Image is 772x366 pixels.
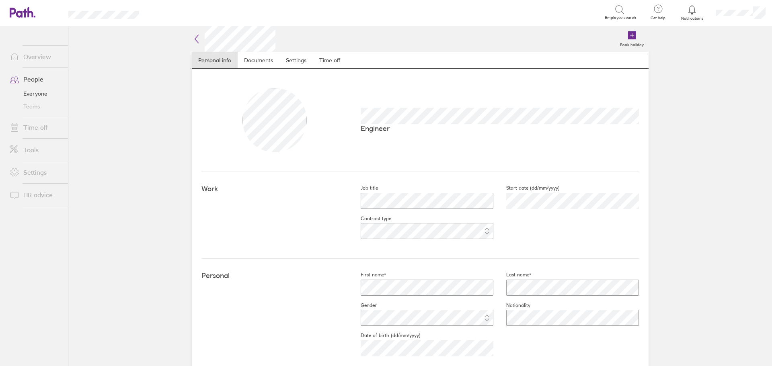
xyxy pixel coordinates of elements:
[3,119,68,135] a: Time off
[348,272,386,278] label: First name*
[3,164,68,180] a: Settings
[3,100,68,113] a: Teams
[201,185,348,193] h4: Work
[161,8,181,16] div: Search
[615,40,649,47] label: Book holiday
[348,215,391,222] label: Contract type
[605,15,636,20] span: Employee search
[3,71,68,87] a: People
[279,52,313,68] a: Settings
[645,16,671,20] span: Get help
[493,272,531,278] label: Last name*
[201,272,348,280] h4: Personal
[3,87,68,100] a: Everyone
[679,4,705,21] a: Notifications
[3,49,68,65] a: Overview
[348,302,377,309] label: Gender
[493,302,530,309] label: Nationality
[192,52,238,68] a: Personal info
[313,52,347,68] a: Time off
[361,124,639,133] p: Engineer
[3,187,68,203] a: HR advice
[238,52,279,68] a: Documents
[348,332,421,339] label: Date of birth (dd/mm/yyyy)
[3,142,68,158] a: Tools
[679,16,705,21] span: Notifications
[348,185,378,191] label: Job title
[615,26,649,52] a: Book holiday
[493,185,560,191] label: Start date (dd/mm/yyyy)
